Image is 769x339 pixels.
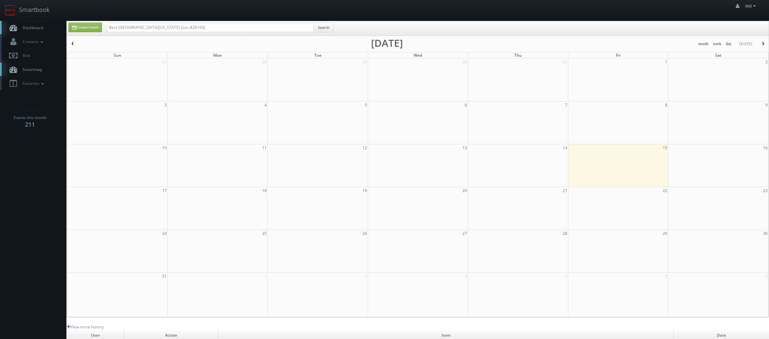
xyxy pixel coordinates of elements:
span: 4 [264,102,267,108]
span: 2 [765,58,768,65]
span: 24 [161,230,167,237]
span: 21 [562,187,568,194]
span: 31 [562,58,568,65]
span: 16 [762,144,768,151]
span: 6 [464,102,468,108]
span: 3 [464,273,468,280]
span: 14 [562,144,568,151]
a: View more history [67,324,104,330]
button: week [711,40,724,48]
span: Events this month [14,114,47,121]
span: Will [745,3,758,9]
span: 22 [662,187,668,194]
span: 2 [364,273,368,280]
span: 26 [362,230,368,237]
span: 30 [762,230,768,237]
input: Search for Events [107,23,314,32]
span: Mon [213,52,222,58]
button: day [723,40,734,48]
span: 5 [664,273,668,280]
span: Contacts [19,39,45,44]
span: 27 [462,230,468,237]
span: 29 [662,230,668,237]
button: Search [314,23,334,33]
span: 3 [164,102,167,108]
span: 12 [362,144,368,151]
span: Sat [715,52,721,58]
span: 17 [161,187,167,194]
span: Fri [616,52,621,58]
span: 30 [462,58,468,65]
strong: 211 [25,120,35,128]
span: Dashboard [19,25,43,31]
span: Tue [314,52,322,58]
span: Smartmap [19,67,42,72]
span: 20 [462,187,468,194]
span: Sun [114,52,121,58]
span: 28 [562,230,568,237]
span: 1 [664,58,668,65]
span: 6 [765,273,768,280]
a: Create Event [68,23,102,32]
span: 7 [564,102,568,108]
span: 23 [762,187,768,194]
img: smartbook-logo.png [5,5,16,16]
span: 5 [364,102,368,108]
span: 1 [264,273,267,280]
span: 10 [161,144,167,151]
span: 31 [161,273,167,280]
span: 9 [765,102,768,108]
span: Favorites [19,81,46,86]
span: 25 [261,230,267,237]
span: Bids [19,53,31,58]
button: [DATE] [737,40,754,48]
span: 4 [564,273,568,280]
span: 11 [261,144,267,151]
span: 19 [362,187,368,194]
span: 13 [462,144,468,151]
span: 28 [261,58,267,65]
span: 15 [662,144,668,151]
span: 29 [362,58,368,65]
span: Wed [414,52,422,58]
span: Thu [514,52,522,58]
span: 18 [261,187,267,194]
span: 8 [664,102,668,108]
span: 27 [161,58,167,65]
h2: [DATE] [371,40,403,46]
button: month [696,40,711,48]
